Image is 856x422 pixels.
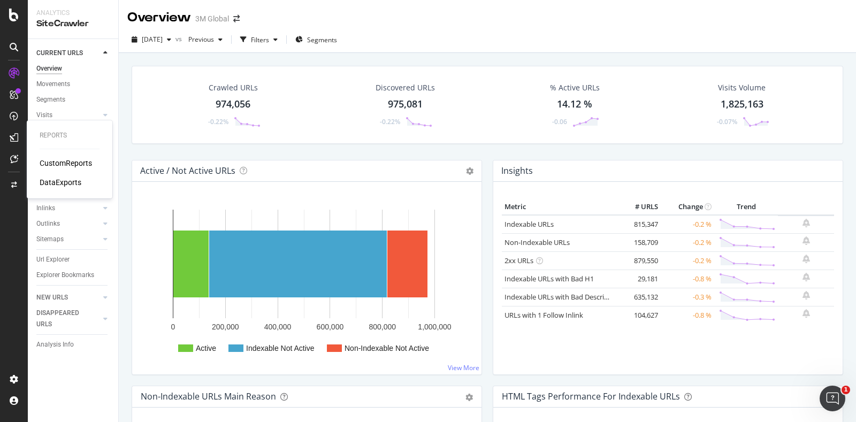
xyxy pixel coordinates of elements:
[264,323,292,331] text: 400,000
[40,158,92,168] a: CustomReports
[466,167,473,175] i: Options
[345,344,429,352] text: Non-Indexable Not Active
[36,48,83,59] div: CURRENT URLS
[216,97,250,111] div: 974,056
[661,199,714,215] th: Change
[36,63,111,74] a: Overview
[40,131,100,140] div: Reports
[388,97,423,111] div: 975,081
[36,94,65,105] div: Segments
[802,309,810,318] div: bell-plus
[36,79,111,90] a: Movements
[661,270,714,288] td: -0.8 %
[142,35,163,44] span: 2025 Sep. 28th
[505,237,570,247] a: Non-Indexable URLs
[505,274,594,283] a: Indexable URLs with Bad H1
[618,306,661,324] td: 104,627
[557,97,592,111] div: 14.12 %
[36,308,100,330] a: DISAPPEARED URLS
[36,339,111,350] a: Analysis Info
[141,391,276,402] div: Non-Indexable URLs Main Reason
[618,251,661,270] td: 879,550
[618,288,661,306] td: 635,132
[141,199,468,366] svg: A chart.
[802,219,810,227] div: bell-plus
[661,233,714,251] td: -0.2 %
[448,363,479,372] a: View More
[661,306,714,324] td: -0.8 %
[236,31,282,48] button: Filters
[714,199,778,215] th: Trend
[36,9,110,18] div: Analytics
[36,339,74,350] div: Analysis Info
[376,82,435,93] div: Discovered URLs
[317,323,344,331] text: 600,000
[36,254,70,265] div: Url Explorer
[40,177,81,188] a: DataExports
[618,270,661,288] td: 29,181
[505,219,554,229] a: Indexable URLs
[36,254,111,265] a: Url Explorer
[661,288,714,306] td: -0.3 %
[209,82,258,93] div: Crawled URLs
[36,110,52,121] div: Visits
[36,110,100,121] a: Visits
[212,323,239,331] text: 200,000
[718,82,766,93] div: Visits Volume
[127,9,191,27] div: Overview
[36,79,70,90] div: Movements
[505,256,533,265] a: 2xx URLs
[505,310,583,320] a: URLs with 1 Follow Inlink
[36,48,100,59] a: CURRENT URLS
[233,15,240,22] div: arrow-right-arrow-left
[184,35,214,44] span: Previous
[208,117,228,126] div: -0.22%
[36,94,111,105] a: Segments
[171,323,175,331] text: 0
[36,234,64,245] div: Sitemaps
[127,31,175,48] button: [DATE]
[505,292,621,302] a: Indexable URLs with Bad Description
[291,31,341,48] button: Segments
[246,344,315,352] text: Indexable Not Active
[802,273,810,281] div: bell-plus
[251,35,269,44] div: Filters
[36,308,90,330] div: DISAPPEARED URLS
[36,270,94,281] div: Explorer Bookmarks
[36,270,111,281] a: Explorer Bookmarks
[196,344,216,352] text: Active
[36,218,60,229] div: Outlinks
[802,236,810,245] div: bell-plus
[36,63,62,74] div: Overview
[36,292,68,303] div: NEW URLS
[418,323,451,331] text: 1,000,000
[618,233,661,251] td: 158,709
[380,117,400,126] div: -0.22%
[802,255,810,263] div: bell-plus
[307,35,337,44] span: Segments
[36,18,110,30] div: SiteCrawler
[661,251,714,270] td: -0.2 %
[717,117,737,126] div: -0.07%
[36,234,100,245] a: Sitemaps
[721,97,763,111] div: 1,825,163
[36,203,55,214] div: Inlinks
[36,292,100,303] a: NEW URLS
[465,394,473,401] div: gear
[140,164,235,178] h4: Active / Not Active URLs
[820,386,845,411] iframe: Intercom live chat
[36,218,100,229] a: Outlinks
[36,203,100,214] a: Inlinks
[618,215,661,234] td: 815,347
[550,82,600,93] div: % Active URLs
[502,391,680,402] div: HTML Tags Performance for Indexable URLs
[501,164,533,178] h4: Insights
[369,323,396,331] text: 800,000
[184,31,227,48] button: Previous
[502,199,618,215] th: Metric
[175,34,184,43] span: vs
[552,117,567,126] div: -0.06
